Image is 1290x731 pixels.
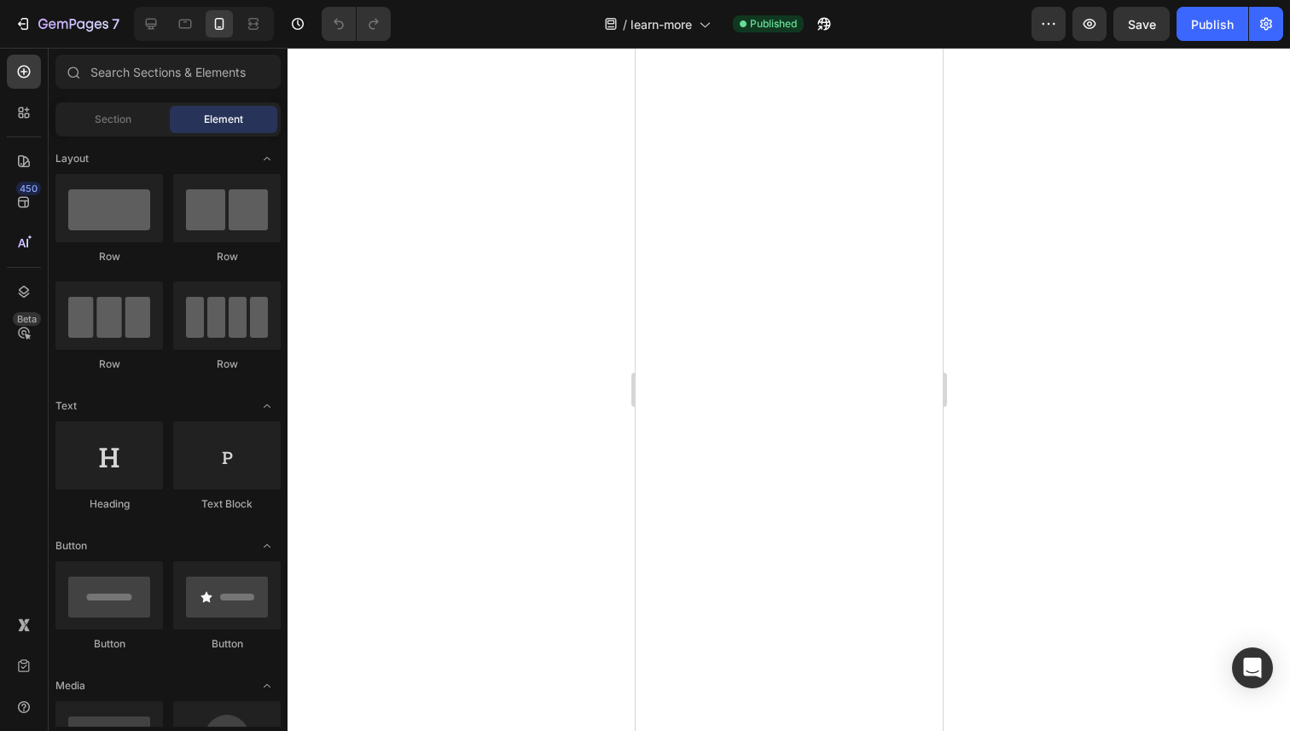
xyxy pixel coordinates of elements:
[1128,17,1156,32] span: Save
[16,182,41,195] div: 450
[95,112,131,127] span: Section
[204,112,243,127] span: Element
[173,636,281,652] div: Button
[253,532,281,560] span: Toggle open
[623,15,627,33] span: /
[750,16,797,32] span: Published
[55,678,85,693] span: Media
[55,496,163,512] div: Heading
[630,15,692,33] span: learn-more
[112,14,119,34] p: 7
[253,392,281,420] span: Toggle open
[253,145,281,172] span: Toggle open
[55,636,163,652] div: Button
[173,249,281,264] div: Row
[55,538,87,554] span: Button
[1177,7,1248,41] button: Publish
[253,672,281,699] span: Toggle open
[1113,7,1170,41] button: Save
[7,7,127,41] button: 7
[322,7,391,41] div: Undo/Redo
[1191,15,1234,33] div: Publish
[1232,647,1273,688] div: Open Intercom Messenger
[55,249,163,264] div: Row
[173,496,281,512] div: Text Block
[55,398,77,414] span: Text
[173,357,281,372] div: Row
[55,55,281,89] input: Search Sections & Elements
[636,48,943,731] iframe: Design area
[55,357,163,372] div: Row
[13,312,41,326] div: Beta
[55,151,89,166] span: Layout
